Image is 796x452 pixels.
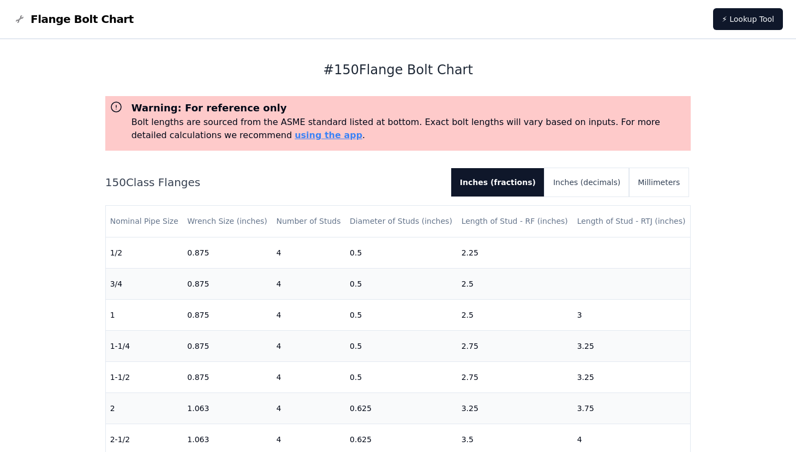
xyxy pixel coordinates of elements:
button: Inches (decimals) [544,168,629,197]
td: 3.25 [573,361,691,392]
td: 4 [272,330,345,361]
button: Millimeters [629,168,689,197]
td: 0.625 [345,392,457,424]
a: Flange Bolt Chart LogoFlange Bolt Chart [13,11,134,27]
td: 2.5 [457,268,573,299]
td: 4 [272,268,345,299]
td: 4 [272,392,345,424]
td: 1-1/4 [106,330,183,361]
td: 0.5 [345,299,457,330]
td: 1/2 [106,237,183,268]
a: using the app [295,130,362,140]
td: 3.25 [573,330,691,361]
td: 0.5 [345,330,457,361]
button: Inches (fractions) [451,168,544,197]
td: 3/4 [106,268,183,299]
td: 0.875 [183,299,272,330]
th: Length of Stud - RF (inches) [457,206,573,237]
p: Bolt lengths are sourced from the ASME standard listed at bottom. Exact bolt lengths will vary ba... [131,116,687,142]
a: ⚡ Lookup Tool [713,8,783,30]
td: 0.875 [183,330,272,361]
th: Wrench Size (inches) [183,206,272,237]
td: 4 [272,361,345,392]
h3: Warning: For reference only [131,100,687,116]
td: 2.75 [457,330,573,361]
td: 4 [272,299,345,330]
td: 1 [106,299,183,330]
td: 0.875 [183,361,272,392]
td: 1.063 [183,392,272,424]
td: 0.5 [345,237,457,268]
th: Length of Stud - RTJ (inches) [573,206,691,237]
img: Flange Bolt Chart Logo [13,13,26,26]
td: 0.875 [183,237,272,268]
th: Number of Studs [272,206,345,237]
td: 0.875 [183,268,272,299]
span: Flange Bolt Chart [31,11,134,27]
td: 3.25 [457,392,573,424]
td: 0.5 [345,361,457,392]
td: 0.5 [345,268,457,299]
td: 2.5 [457,299,573,330]
td: 2.75 [457,361,573,392]
td: 4 [272,237,345,268]
h1: # 150 Flange Bolt Chart [105,61,691,79]
td: 1-1/2 [106,361,183,392]
td: 2 [106,392,183,424]
th: Nominal Pipe Size [106,206,183,237]
th: Diameter of Studs (inches) [345,206,457,237]
td: 3 [573,299,691,330]
td: 3.75 [573,392,691,424]
h2: 150 Class Flanges [105,175,442,190]
td: 2.25 [457,237,573,268]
